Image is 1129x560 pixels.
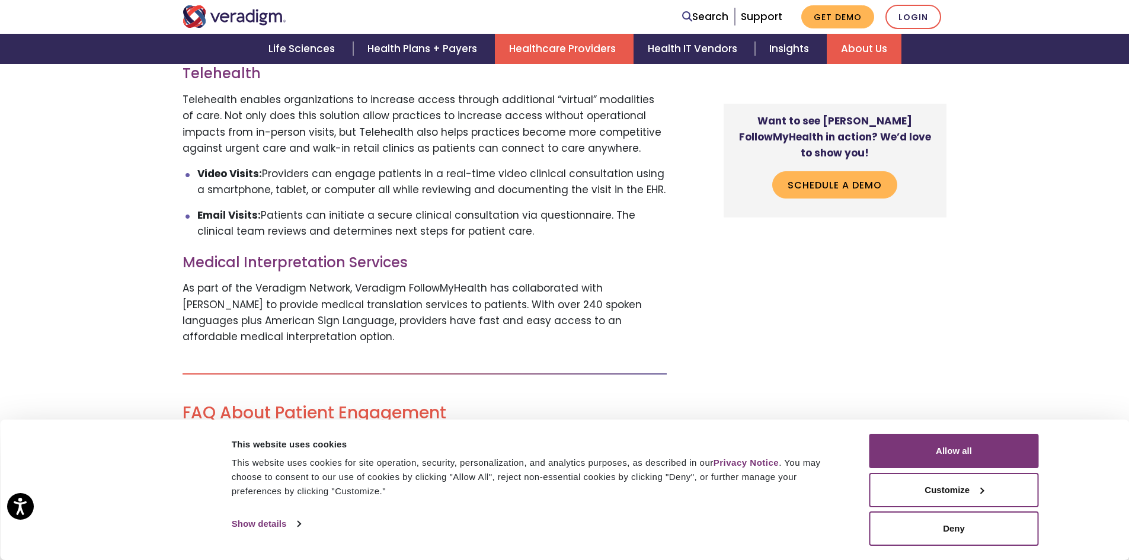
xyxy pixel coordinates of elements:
[183,254,667,271] h3: Medical Interpretation Services
[801,5,874,28] a: Get Demo
[901,475,1115,546] iframe: Drift Chat Widget
[755,34,827,64] a: Insights
[869,434,1039,468] button: Allow all
[885,5,941,29] a: Login
[232,456,843,498] div: This website uses cookies for site operation, security, personalization, and analytics purposes, ...
[353,34,495,64] a: Health Plans + Payers
[232,437,843,452] div: This website uses cookies
[183,280,667,345] p: As part of the Veradigm Network, Veradigm FollowMyHealth has collaborated with [PERSON_NAME] to p...
[495,34,634,64] a: Healthcare Providers
[739,114,931,160] strong: Want to see [PERSON_NAME] FollowMyHealth in action? We’d love to show you!
[634,34,755,64] a: Health IT Vendors
[197,167,262,181] strong: Video Visits:
[714,457,779,468] a: Privacy Notice
[197,207,667,239] p: Patients can initiate a secure clinical consultation via questionnaire. The clinical team reviews...
[682,9,728,25] a: Search
[869,511,1039,546] button: Deny
[183,5,286,28] img: Veradigm logo
[183,403,667,423] h2: FAQ About Patient Engagement
[197,166,667,198] p: Providers can engage patients in a real-time video clinical consultation using a smartphone, tabl...
[827,34,901,64] a: About Us
[197,208,261,222] strong: Email Visits:
[869,473,1039,507] button: Customize
[254,34,353,64] a: Life Sciences
[183,92,667,156] p: Telehealth enables organizations to increase access through additional “virtual” modalities of ca...
[183,65,667,82] h3: Telehealth
[772,171,897,199] a: Schedule a Demo
[741,9,782,24] a: Support
[232,515,300,533] a: Show details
